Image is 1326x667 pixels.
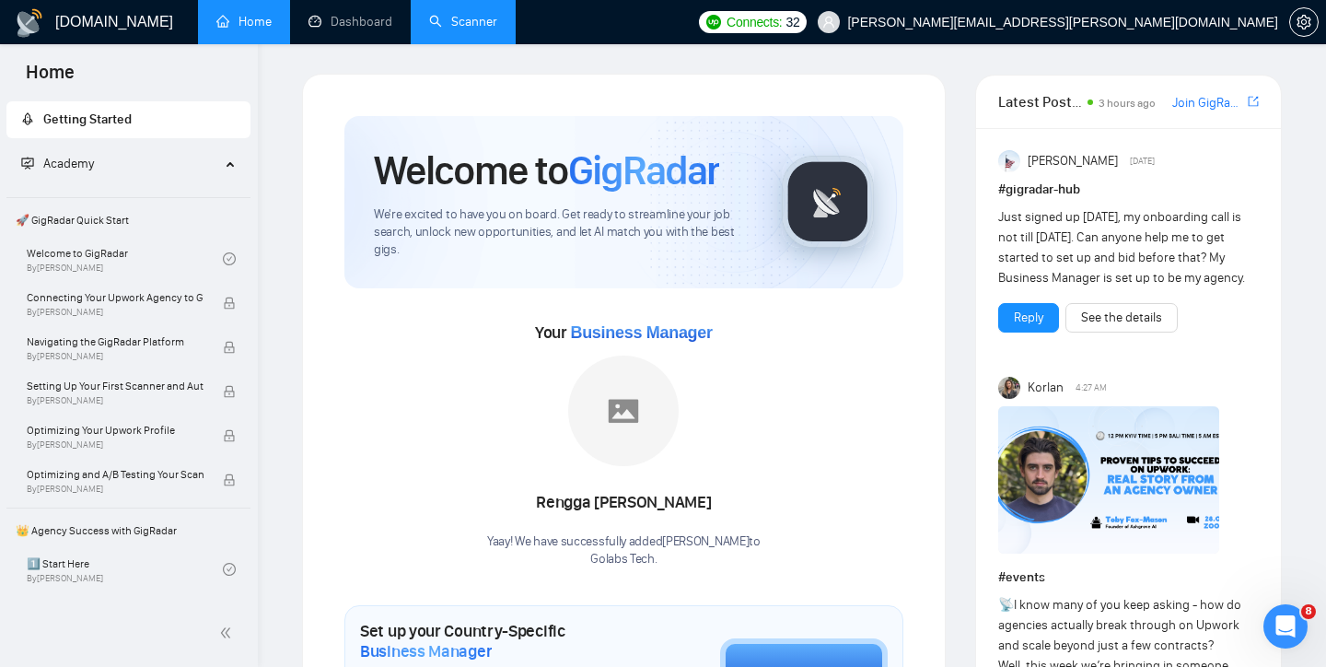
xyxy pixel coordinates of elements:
span: lock [223,429,236,442]
button: setting [1289,7,1319,37]
span: 32 [785,12,799,32]
div: Rengga [PERSON_NAME] [487,487,761,519]
a: Reply [1014,308,1043,328]
span: export [1248,94,1259,109]
span: Business Manager [360,641,492,661]
span: setting [1290,15,1318,29]
span: Connecting Your Upwork Agency to GigRadar [27,288,204,307]
a: export [1248,93,1259,111]
img: Anisuzzaman Khan [998,150,1020,172]
img: logo [15,8,44,38]
span: Home [11,59,89,98]
button: See the details [1065,303,1178,333]
a: 1️⃣ Start HereBy[PERSON_NAME] [27,549,223,590]
span: check-circle [223,252,236,265]
h1: # gigradar-hub [998,180,1259,200]
span: 4:27 AM [1076,380,1107,396]
iframe: Intercom live chat [1263,604,1308,649]
span: 👑 Agency Success with GigRadar [8,512,249,549]
h1: Set up your Country-Specific [360,621,628,661]
span: Optimizing Your Upwork Profile [27,421,204,439]
span: 📡 [998,597,1014,613]
span: By [PERSON_NAME] [27,351,204,362]
li: Getting Started [6,101,250,138]
span: lock [223,474,236,486]
a: homeHome [216,14,272,29]
p: Golabs Tech . [487,551,761,568]
span: By [PERSON_NAME] [27,439,204,451]
a: See the details [1081,308,1162,328]
span: By [PERSON_NAME] [27,307,204,318]
span: lock [223,297,236,310]
span: GigRadar [568,146,719,195]
span: Optimizing and A/B Testing Your Scanner for Better Results [27,465,204,484]
span: check-circle [223,563,236,576]
span: Korlan [1028,378,1064,398]
h1: # events [998,568,1259,588]
span: fund-projection-screen [21,157,34,170]
span: Academy [21,156,94,171]
span: Business Manager [570,323,712,342]
span: 8 [1301,604,1316,619]
span: 3 hours ago [1099,97,1156,110]
span: Navigating the GigRadar Platform [27,333,204,351]
span: Just signed up [DATE], my onboarding call is not till [DATE]. Can anyone help me to get started t... [998,209,1245,286]
img: upwork-logo.png [706,15,721,29]
span: [DATE] [1130,153,1155,170]
img: placeholder.png [568,356,679,466]
span: We're excited to have you on board. Get ready to streamline your job search, unlock new opportuni... [374,206,752,259]
button: Reply [998,303,1059,333]
a: Join GigRadar Slack Community [1172,93,1244,113]
span: Academy [43,156,94,171]
span: double-left [219,624,238,642]
a: dashboardDashboard [308,14,392,29]
span: rocket [21,112,34,125]
span: Setting Up Your First Scanner and Auto-Bidder [27,377,204,395]
span: user [822,16,835,29]
img: F09C1F8H75G-Event%20with%20Tobe%20Fox-Mason.png [998,406,1219,554]
span: Your [535,322,713,343]
span: 🚀 GigRadar Quick Start [8,202,249,239]
h1: Welcome to [374,146,719,195]
span: By [PERSON_NAME] [27,395,204,406]
span: lock [223,341,236,354]
div: Yaay! We have successfully added [PERSON_NAME] to [487,533,761,568]
img: Korlan [998,377,1020,399]
a: setting [1289,15,1319,29]
span: lock [223,385,236,398]
span: ⛔ Top 3 Mistakes of Pro Agencies [27,599,204,617]
a: searchScanner [429,14,497,29]
span: Latest Posts from the GigRadar Community [998,90,1082,113]
span: Connects: [727,12,782,32]
span: Getting Started [43,111,132,127]
a: Welcome to GigRadarBy[PERSON_NAME] [27,239,223,279]
span: [PERSON_NAME] [1028,151,1118,171]
img: gigradar-logo.png [782,156,874,248]
span: By [PERSON_NAME] [27,484,204,495]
